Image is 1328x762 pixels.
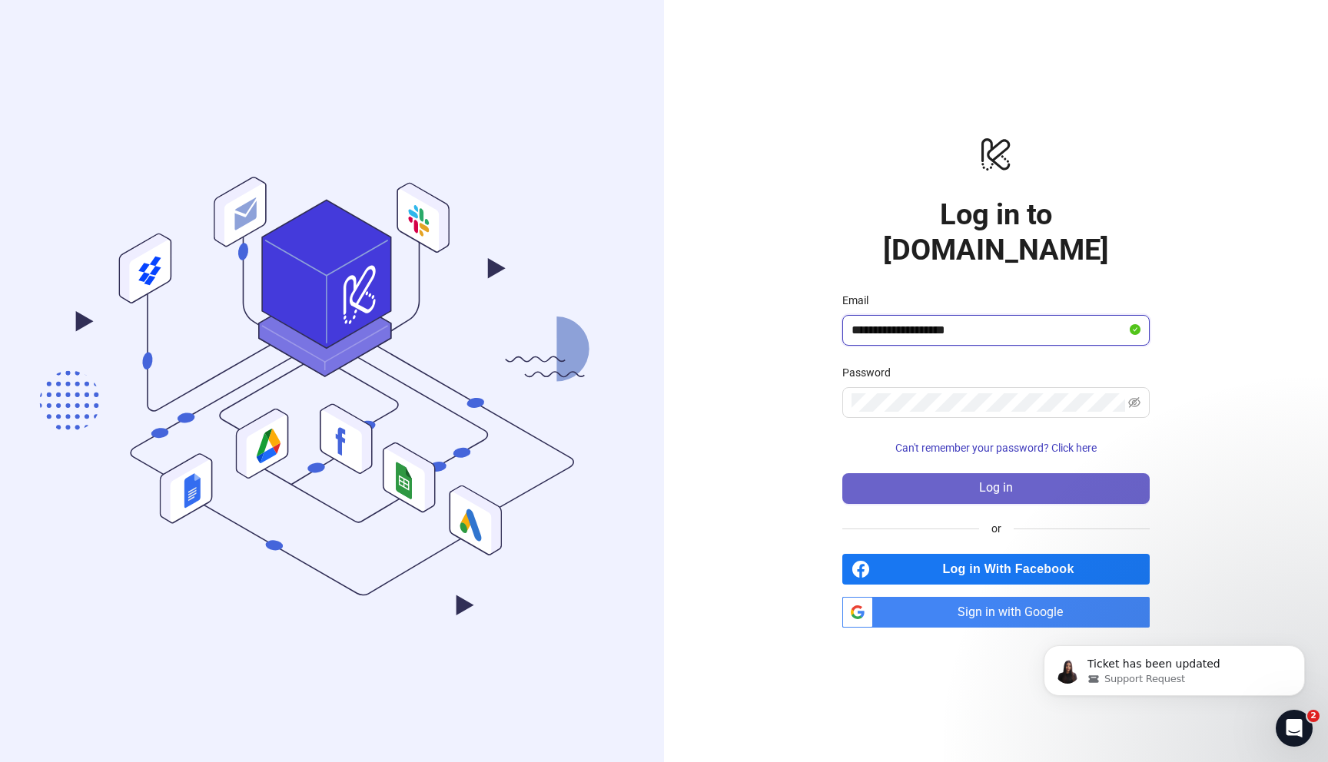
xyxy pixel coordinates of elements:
a: Can't remember your password? Click here [842,442,1150,454]
a: Sign in with Google [842,597,1150,628]
a: Log in With Facebook [842,554,1150,585]
button: Log in [842,473,1150,504]
span: eye-invisible [1128,396,1140,409]
iframe: Intercom live chat [1276,710,1313,747]
input: Email [852,321,1127,340]
h1: Log in to [DOMAIN_NAME] [842,197,1150,267]
iframe: Intercom notifications message [1021,613,1328,721]
span: 2 [1307,710,1320,722]
span: Sign in with Google [879,597,1150,628]
span: Log in [979,481,1013,495]
span: Log in With Facebook [876,554,1150,585]
input: Password [852,393,1125,412]
span: Can't remember your password? Click here [895,442,1097,454]
span: or [979,520,1014,537]
label: Email [842,292,878,309]
label: Password [842,364,901,381]
button: Can't remember your password? Click here [842,436,1150,461]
